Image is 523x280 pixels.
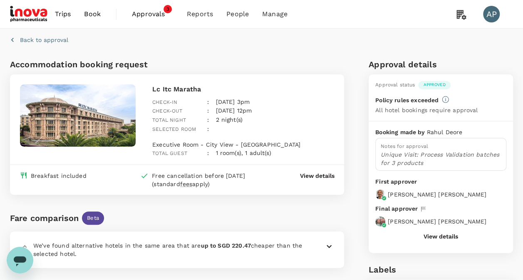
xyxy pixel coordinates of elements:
span: Total guest [152,150,187,156]
p: [DATE] 3pm [216,98,250,106]
button: View details [424,233,458,240]
div: Free cancellation before [DATE] (standard apply) [152,172,267,188]
div: Fare comparison [10,211,79,225]
span: Check-in [152,99,177,105]
span: Beta [82,214,104,222]
span: 3 [164,5,172,13]
p: [PERSON_NAME] [PERSON_NAME] [388,190,486,199]
p: [DATE] 12pm [216,106,252,115]
div: : [201,91,209,107]
span: Selected room [152,126,196,132]
p: Executive Room - City View - [GEOGRAPHIC_DATA] [152,140,300,149]
p: Lc Itc Maratha [152,84,334,94]
img: avatar-684f8186645b8.png [375,189,385,199]
h6: Accommodation booking request [10,58,176,71]
p: Final approver [375,204,418,213]
span: Total night [152,117,186,123]
p: Policy rules exceeded [375,96,439,104]
p: 2 night(s) [216,115,243,124]
img: hotel [20,84,136,147]
p: Back to approval [20,36,68,44]
span: Reports [187,9,213,19]
p: First approver [375,177,506,186]
div: : [201,142,209,158]
div: AP [483,6,500,22]
div: : [201,109,209,125]
iframe: Button to launch messaging window [7,247,33,273]
p: [PERSON_NAME] [PERSON_NAME] [388,217,486,226]
span: Notes for approval [381,143,428,149]
div: : [201,118,209,134]
div: Breakfast included [31,172,87,180]
span: fees [180,181,193,187]
span: People [226,9,249,19]
p: Unique Visit: Process Validation batches for 3 products [381,150,501,167]
img: avatar-679729af9386b.jpeg [375,216,385,226]
p: 1 room(s), 1 adult(s) [216,149,271,157]
h6: Labels [369,263,513,276]
span: Check-out [152,108,182,114]
h6: Approval details [369,58,513,71]
span: Manage [262,9,288,19]
img: iNova Pharmaceuticals [10,5,48,23]
div: : [201,100,209,115]
span: Book [84,9,101,19]
p: We’ve found alternative hotels in the same area that are cheaper than the selected hotel. [33,241,305,258]
b: up to SGD 220.47 [201,242,250,249]
p: Booking made by [375,128,426,136]
span: Trips [55,9,71,19]
p: All hotel bookings require approval [375,106,478,114]
button: Back to approval [10,36,68,44]
div: Approval status [375,81,415,89]
p: Rahul Deore [426,128,462,136]
button: View details [300,172,334,180]
span: Approved [418,82,450,88]
span: Approvals [132,9,174,19]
